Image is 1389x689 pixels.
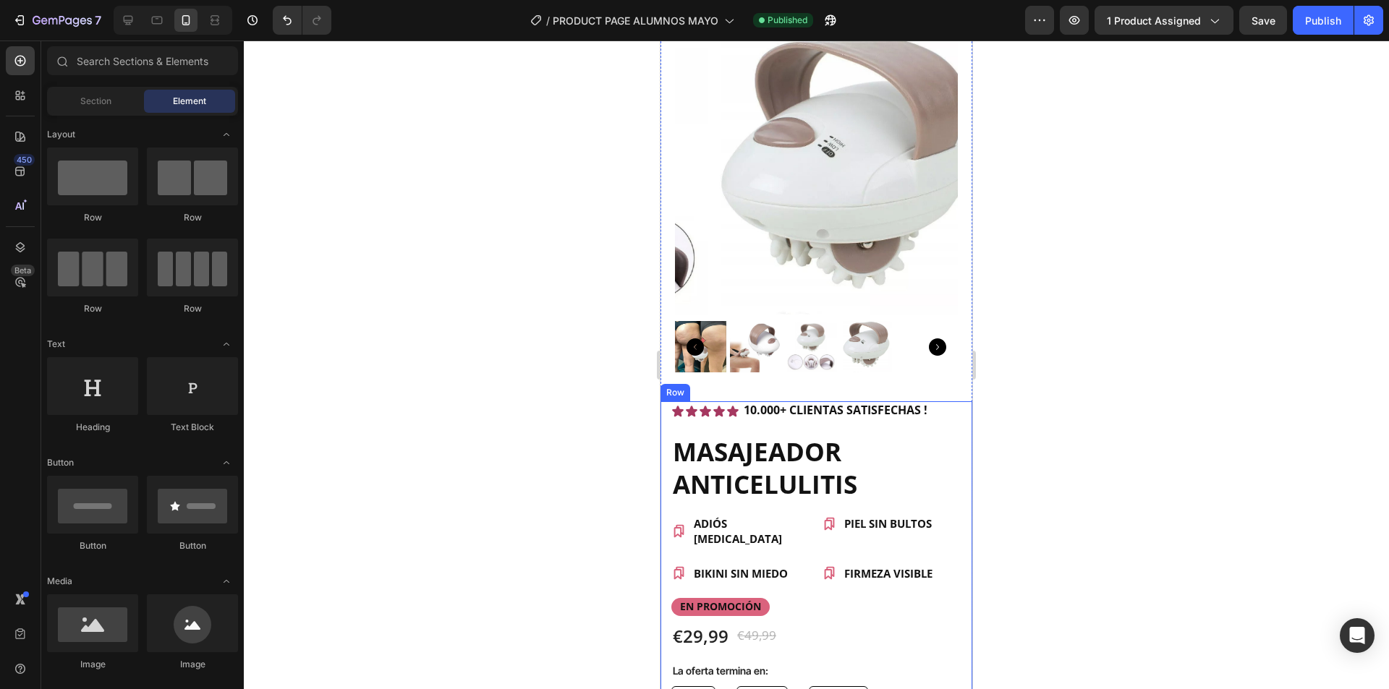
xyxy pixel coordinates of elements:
[47,46,238,75] input: Search Sections & Elements
[1239,6,1287,35] button: Save
[47,575,72,588] span: Media
[147,421,238,434] div: Text Block
[180,281,231,332] img: Masajeador anticelulitis - additional image 2
[47,658,138,671] div: Image
[95,12,101,29] p: 7
[75,586,117,604] div: €49,99
[11,265,35,276] div: Beta
[215,570,238,593] span: Toggle open
[147,539,238,552] div: Button
[184,526,272,540] span: FIRMEZA VISIBLE
[268,298,286,315] button: Carousel Next Arrow
[47,456,74,469] span: Button
[3,346,27,359] div: Row
[80,95,111,108] span: Section
[47,421,138,434] div: Heading
[1305,13,1341,28] div: Publish
[147,658,238,671] div: Image
[173,95,206,108] span: Element
[1293,6,1354,35] button: Publish
[215,451,238,474] span: Toggle open
[12,624,300,637] p: La oferta termina en:
[124,281,176,332] img: Masajeador anticelulitis - additional image 1
[1340,618,1375,653] div: Open Intercom Messenger
[184,476,271,490] span: PIEL SIN BULTOS
[273,6,331,35] div: Undo/Redo
[147,302,238,315] div: Row
[14,154,35,166] div: 450
[47,539,138,552] div: Button
[215,333,238,356] span: Toggle open
[1107,13,1201,28] span: 1 product assigned
[69,281,121,332] img: Masajeador anticelulitis
[6,6,108,35] button: 7
[47,128,75,141] span: Layout
[660,40,972,689] iframe: Design area
[33,476,122,505] span: ADIÓS [MEDICAL_DATA]
[20,560,101,573] p: EN PROMOCIÓN
[768,14,807,27] span: Published
[553,13,718,28] span: PRODUCT PAGE ALUMNOS MAYO
[11,393,301,462] h1: MASAJEADOR ANTICELULITIS
[33,526,127,540] span: BIKINI SIN MIEDO
[83,362,267,377] p: 10.000+ CLIENTAS SATISFECHAS !
[11,583,69,608] div: €29,99
[47,338,65,351] span: Text
[546,13,550,28] span: /
[1252,14,1275,27] span: Save
[47,302,138,315] div: Row
[1095,6,1233,35] button: 1 product assigned
[26,298,43,315] button: Carousel Back Arrow
[215,123,238,146] span: Toggle open
[47,211,138,224] div: Row
[147,211,238,224] div: Row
